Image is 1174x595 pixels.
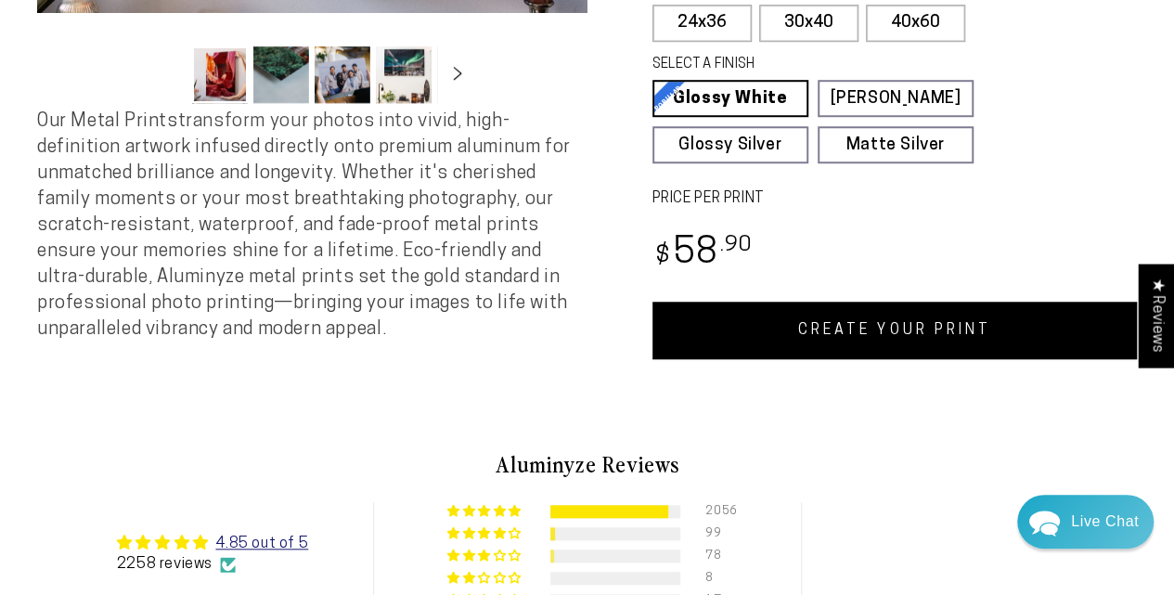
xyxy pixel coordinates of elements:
[146,54,187,95] button: Slide left
[705,572,728,585] div: 8
[655,244,671,269] span: $
[117,554,308,575] div: 2258 reviews
[652,302,1138,359] a: CREATE YOUR PRINT
[652,236,754,272] bdi: 58
[376,46,432,103] button: Load image 4 in gallery view
[315,46,370,103] button: Load image 3 in gallery view
[719,235,753,256] sup: .90
[818,126,974,163] a: Matte Silver
[705,527,728,540] div: 99
[117,532,308,554] div: Average rating is 4.85 stars
[447,572,524,586] div: 0% (8) reviews with 2 star rating
[192,46,248,103] button: Load image 1 in gallery view
[652,55,936,75] legend: SELECT A FINISH
[37,112,571,339] span: Our Metal Prints transform your photos into vivid, high-definition artwork infused directly onto ...
[1139,264,1174,367] div: Click to open Judge.me floating reviews tab
[215,537,308,551] a: 4.85 out of 5
[52,448,1122,480] h2: Aluminyze Reviews
[652,5,752,42] label: 24x36
[437,54,478,95] button: Slide right
[447,550,524,563] div: 3% (78) reviews with 3 star rating
[447,505,524,519] div: 91% (2056) reviews with 5 star rating
[705,550,728,563] div: 78
[866,5,965,42] label: 40x60
[652,126,808,163] a: Glossy Silver
[652,80,808,117] a: Glossy White
[759,5,858,42] label: 30x40
[220,557,236,573] img: Verified Checkmark
[447,527,524,541] div: 4% (99) reviews with 4 star rating
[705,505,728,518] div: 2056
[818,80,974,117] a: [PERSON_NAME]
[253,46,309,103] button: Load image 2 in gallery view
[652,188,1138,210] label: PRICE PER PRINT
[1071,495,1139,549] div: Contact Us Directly
[1017,495,1154,549] div: Chat widget toggle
